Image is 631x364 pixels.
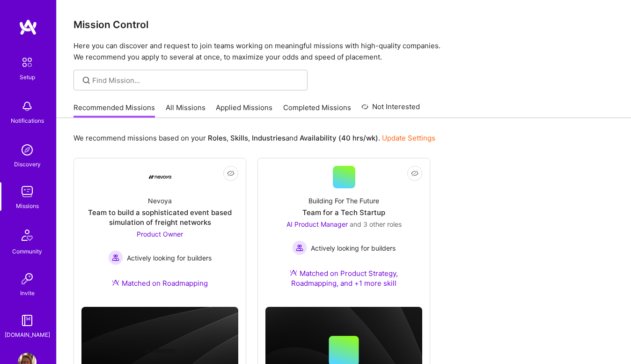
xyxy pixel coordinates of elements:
img: bell [18,97,37,116]
img: discovery [18,141,37,159]
a: Not Interested [361,101,420,118]
a: Building For The FutureTeam for a Tech StartupAI Product Manager and 3 other rolesActively lookin... [265,166,422,299]
b: Availability (40 hrs/wk) [300,134,378,142]
img: Company Logo [149,175,171,179]
b: Roles [208,134,227,142]
h3: Mission Control [73,19,614,30]
b: Skills [230,134,248,142]
a: Applied Missions [216,103,272,118]
img: Community [16,224,38,246]
a: All Missions [166,103,205,118]
div: Discovery [14,159,41,169]
p: We recommend missions based on your , , and . [73,133,435,143]
div: Nevoya [148,196,172,206]
div: Invite [20,288,35,298]
img: Invite [18,269,37,288]
a: Update Settings [382,134,435,142]
span: and 3 other roles [350,220,402,228]
img: setup [17,52,37,72]
div: Missions [16,201,39,211]
img: Ateam Purple Icon [290,269,297,276]
div: Setup [20,72,35,82]
input: Find Mission... [92,75,301,85]
a: Company LogoNevoyaTeam to build a sophisticated event based simulation of freight networksProduct... [81,166,238,299]
p: Here you can discover and request to join teams working on meaningful missions with high-quality ... [73,40,614,63]
img: Ateam Purple Icon [112,279,119,286]
img: teamwork [18,182,37,201]
div: [DOMAIN_NAME] [5,330,50,340]
a: Completed Missions [283,103,351,118]
span: Product Owner [137,230,183,238]
i: icon EyeClosed [227,170,235,177]
span: AI Product Manager [286,220,348,228]
div: Community [12,246,42,256]
i: icon SearchGrey [81,75,92,86]
img: logo [19,19,37,36]
div: Notifications [11,116,44,126]
img: Actively looking for builders [108,250,123,265]
i: icon EyeClosed [411,170,418,177]
a: Recommended Missions [73,103,155,118]
div: Team for a Tech Startup [302,208,385,217]
img: Actively looking for builders [292,240,307,255]
img: guide book [18,311,37,330]
span: Actively looking for builders [127,253,212,263]
span: Actively looking for builders [311,243,396,253]
div: Matched on Roadmapping [112,278,208,288]
b: Industries [252,134,286,142]
div: Building For The Future [308,196,379,206]
div: Matched on Product Strategy, Roadmapping, and +1 more skill [265,268,422,288]
div: Team to build a sophisticated event based simulation of freight networks [81,208,238,227]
